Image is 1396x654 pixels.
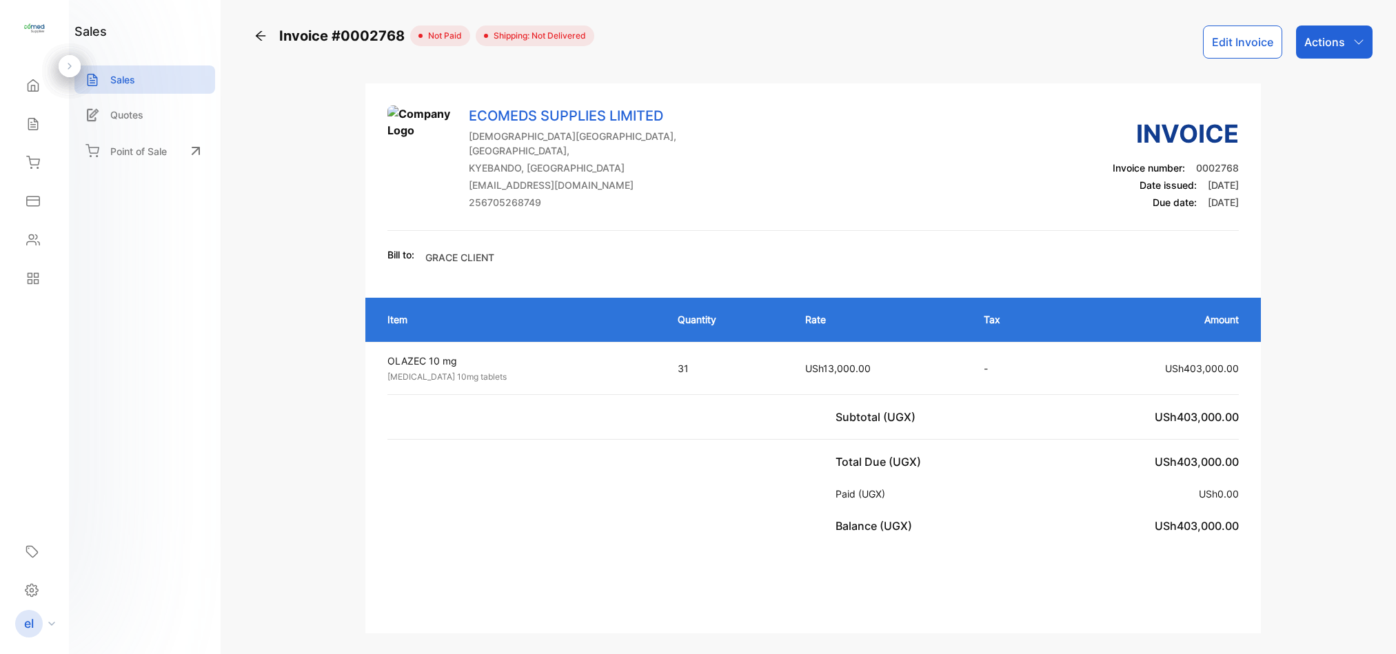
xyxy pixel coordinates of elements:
span: USh403,000.00 [1155,455,1239,469]
p: el [24,615,34,633]
img: logo [24,18,45,39]
p: Quotes [110,108,143,122]
p: Bill to: [387,247,414,262]
p: 256705268749 [469,195,734,210]
span: Shipping: Not Delivered [488,30,586,42]
p: [DEMOGRAPHIC_DATA][GEOGRAPHIC_DATA], [GEOGRAPHIC_DATA], [469,129,734,158]
a: Quotes [74,101,215,129]
span: Invoice number: [1113,162,1185,174]
p: Total Due (UGX) [836,453,927,470]
span: [DATE] [1208,179,1239,191]
span: USh0.00 [1199,488,1239,500]
span: 0002768 [1196,162,1239,174]
p: Subtotal (UGX) [836,409,921,425]
span: Due date: [1153,196,1197,208]
a: Sales [74,65,215,94]
span: USh13,000.00 [805,362,871,374]
button: Actions [1296,25,1373,59]
h1: sales [74,22,107,41]
span: not paid [423,30,462,42]
p: GRACE CLIENT [425,250,494,265]
span: USh403,000.00 [1165,362,1239,374]
p: Tax [984,312,1041,327]
span: Date issued: [1140,179,1197,191]
p: Balance (UGX) [836,518,918,534]
img: Company Logo [387,105,456,174]
p: Actions [1304,34,1345,50]
p: Point of Sale [110,144,167,159]
p: - [984,361,1041,376]
p: Rate [805,312,957,327]
p: Amount [1069,312,1239,327]
h3: Invoice [1113,115,1239,152]
iframe: LiveChat chat widget [1338,596,1396,654]
span: USh403,000.00 [1155,519,1239,533]
p: Quantity [678,312,778,327]
a: Point of Sale [74,136,215,166]
p: KYEBANDO, [GEOGRAPHIC_DATA] [469,161,734,175]
p: [EMAIL_ADDRESS][DOMAIN_NAME] [469,178,734,192]
p: Sales [110,72,135,87]
p: ECOMEDS SUPPLIES LIMITED [469,105,734,126]
button: Edit Invoice [1203,25,1282,59]
p: Paid (UGX) [836,487,891,501]
p: [MEDICAL_DATA] 10mg tablets [387,371,653,383]
p: 31 [678,361,778,376]
span: Invoice #0002768 [279,25,410,46]
span: [DATE] [1208,196,1239,208]
p: OLAZEC 10 mg [387,354,653,368]
span: USh403,000.00 [1155,410,1239,424]
p: Item [387,312,650,327]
